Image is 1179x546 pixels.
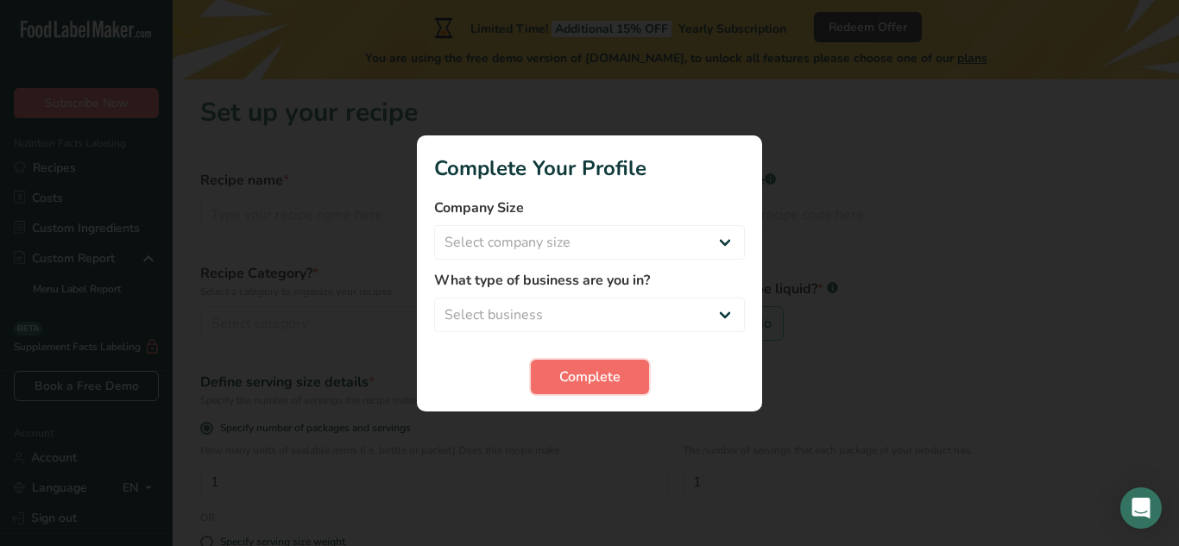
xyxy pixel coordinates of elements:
[434,270,745,291] label: What type of business are you in?
[559,367,621,387] span: Complete
[434,153,745,184] h1: Complete Your Profile
[434,198,745,218] label: Company Size
[1120,487,1162,529] div: Open Intercom Messenger
[531,360,649,394] button: Complete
